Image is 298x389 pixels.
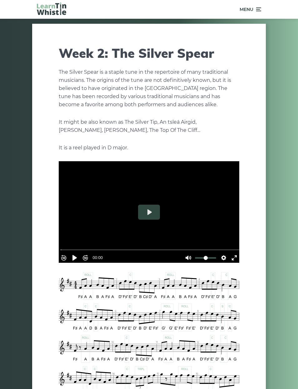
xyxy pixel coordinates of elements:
[59,46,239,61] h1: Week 2: The Silver Spear
[240,2,253,17] span: Menu
[37,2,66,15] img: LearnTinWhistle.com
[59,68,239,109] p: The Silver Spear is a staple tune in the repertoire of many traditional musicians. The origins of...
[59,144,239,152] p: It is a reel played in D major.
[59,118,239,134] p: It might be also known as The Silver Tip, An tsleá Airgid, [PERSON_NAME], [PERSON_NAME], The Top ...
